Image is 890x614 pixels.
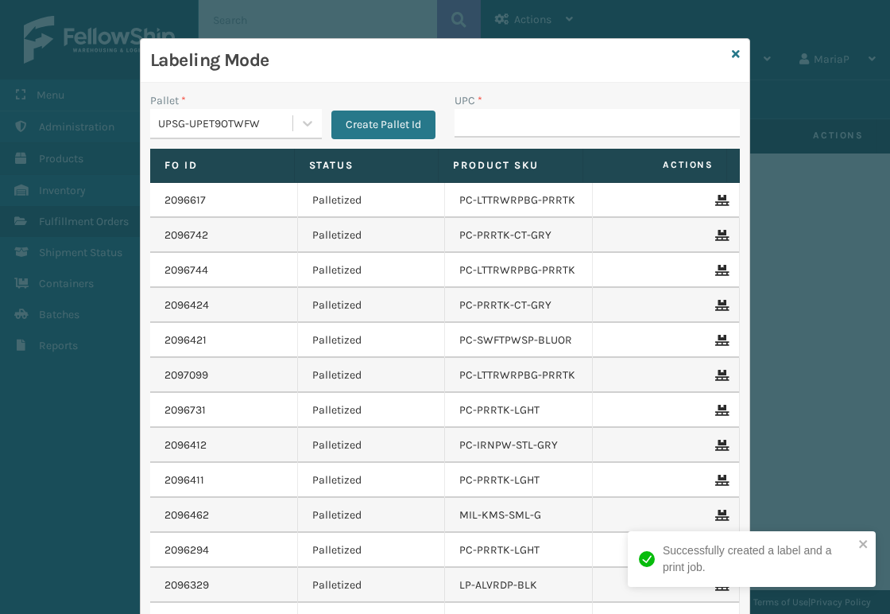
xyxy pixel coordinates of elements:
td: Palletized [298,463,446,498]
td: PC-IRNPW-STL-GRY [445,428,593,463]
i: Remove From Pallet [715,370,725,381]
i: Remove From Pallet [715,510,725,521]
i: Remove From Pallet [715,335,725,346]
a: 2096424 [164,297,209,313]
td: Palletized [298,288,446,323]
a: 2096421 [164,332,207,348]
label: Product SKU [453,158,568,173]
a: 2096617 [164,192,206,208]
td: PC-LTTRWRPBG-PRRTK [445,183,593,218]
label: Status [309,158,424,173]
td: Palletized [298,533,446,568]
td: PC-LTTRWRPBG-PRRTK [445,358,593,393]
label: Pallet [150,92,186,109]
a: 2096731 [164,402,206,418]
td: PC-SWFTPWSP-BLUOR [445,323,593,358]
label: Fo Id [164,158,280,173]
div: UPSG-UPET9OTWFW [158,115,294,132]
td: Palletized [298,428,446,463]
i: Remove From Pallet [715,440,725,451]
button: close [858,538,869,553]
a: 2096744 [164,262,208,278]
td: LP-ALVRDP-BLK [445,568,593,603]
td: PC-PRRTK-LGHT [445,463,593,498]
td: Palletized [298,393,446,428]
td: Palletized [298,218,446,253]
a: 2096742 [164,227,208,243]
a: 2096329 [164,577,209,593]
i: Remove From Pallet [715,230,725,241]
a: 2096294 [164,542,209,558]
label: UPC [455,92,482,109]
button: Create Pallet Id [331,111,435,139]
span: Actions [588,152,724,178]
td: Palletized [298,253,446,288]
td: PC-LTTRWRPBG-PRRTK [445,253,593,288]
td: Palletized [298,568,446,603]
td: PC-PRRTK-CT-GRY [445,218,593,253]
td: PC-PRRTK-LGHT [445,393,593,428]
a: 2096411 [164,472,204,488]
td: Palletized [298,183,446,218]
h3: Labeling Mode [150,49,726,72]
a: 2097099 [164,367,208,383]
td: Palletized [298,498,446,533]
i: Remove From Pallet [715,475,725,486]
td: Palletized [298,358,446,393]
td: PC-PRRTK-LGHT [445,533,593,568]
i: Remove From Pallet [715,405,725,416]
td: MIL-KMS-SML-G [445,498,593,533]
a: 2096412 [164,437,207,453]
i: Remove From Pallet [715,300,725,311]
div: Successfully created a label and a print job. [663,542,853,576]
i: Remove From Pallet [715,265,725,276]
td: Palletized [298,323,446,358]
td: PC-PRRTK-CT-GRY [445,288,593,323]
i: Remove From Pallet [715,195,725,206]
a: 2096462 [164,507,209,523]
